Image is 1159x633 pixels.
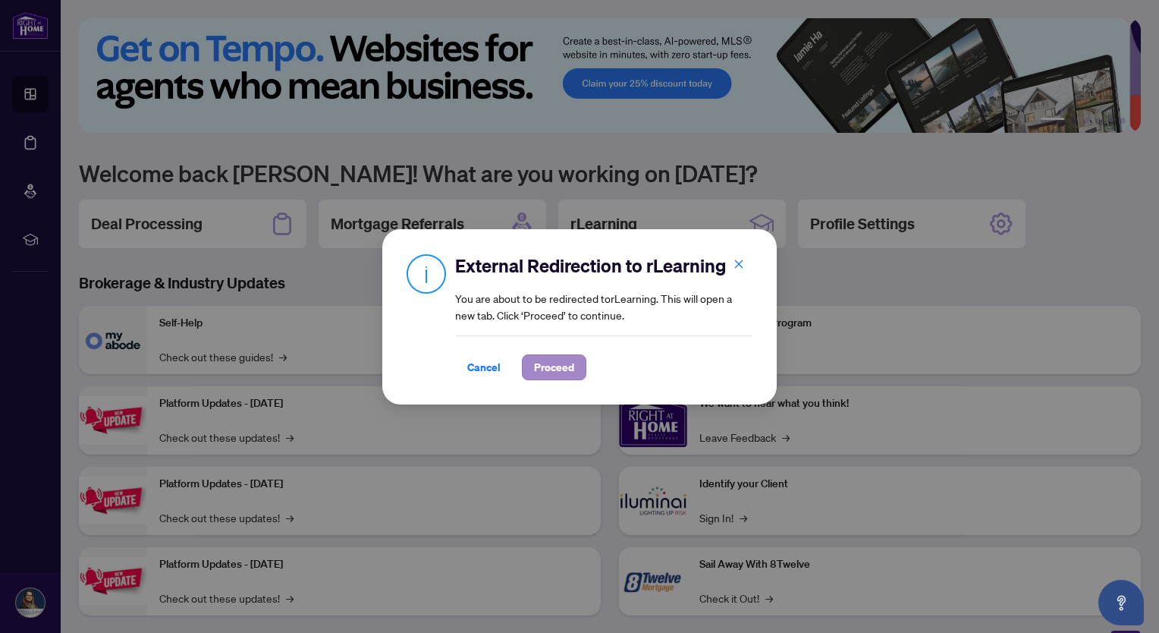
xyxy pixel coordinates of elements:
[455,254,752,278] h2: External Redirection to rLearning
[522,354,586,380] button: Proceed
[1098,580,1144,625] button: Open asap
[455,354,513,380] button: Cancel
[455,254,752,380] div: You are about to be redirected to rLearning . This will open a new tab. Click ‘Proceed’ to continue.
[534,355,574,379] span: Proceed
[467,355,501,379] span: Cancel
[733,259,744,269] span: close
[407,254,446,294] img: Info Icon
